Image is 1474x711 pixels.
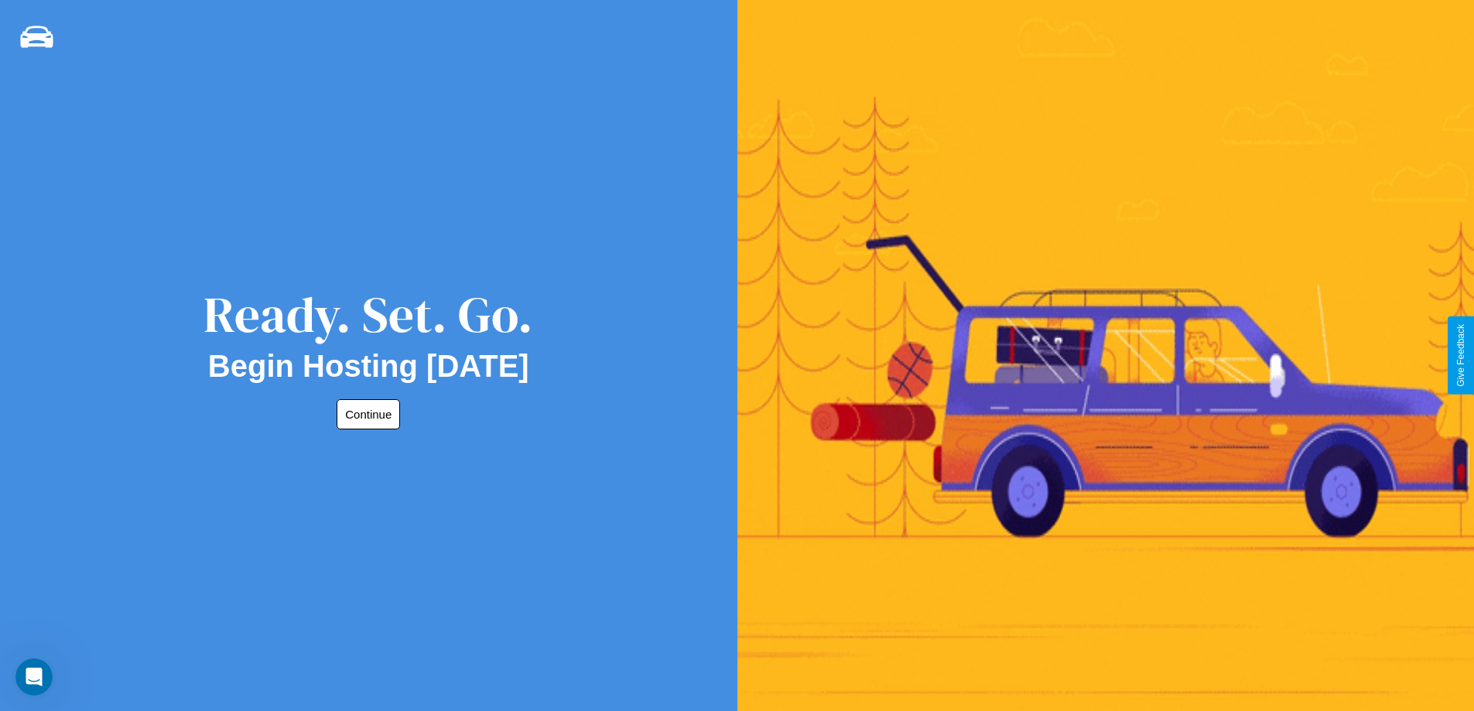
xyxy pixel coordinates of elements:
button: Continue [337,399,400,429]
div: Ready. Set. Go. [203,280,533,349]
div: Give Feedback [1455,324,1466,387]
iframe: Intercom live chat [15,658,53,696]
h2: Begin Hosting [DATE] [208,349,529,384]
